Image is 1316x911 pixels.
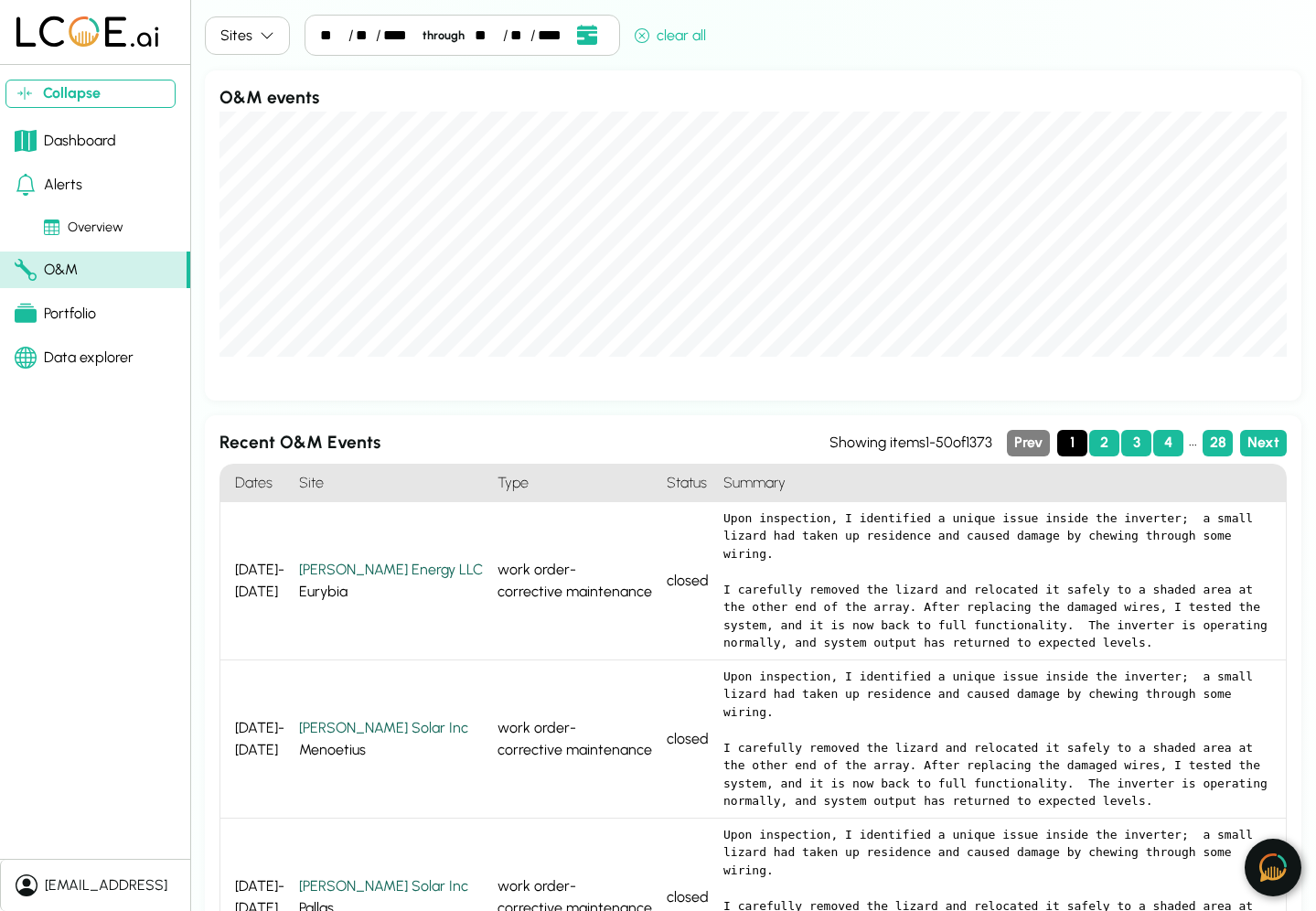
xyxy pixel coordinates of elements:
[219,430,829,456] h3: Recent O&M Events
[1259,853,1287,882] img: open chat
[1057,430,1087,456] button: Page 1
[220,25,252,47] div: Sites
[829,432,992,454] div: Showing items 1 - 50 of 1373
[1089,430,1119,456] button: Page 2
[490,502,659,660] div: work order - corrective maintenance
[292,465,490,502] h4: Site
[356,25,373,47] div: day,
[299,717,483,739] div: [PERSON_NAME] Solar Inc
[490,660,659,819] div: work order - corrective maintenance
[659,502,716,660] div: closed
[1121,430,1151,456] button: Page 3
[627,22,713,56] button: clear all
[538,25,568,47] div: year,
[220,465,292,502] h4: Dates
[570,23,605,48] button: Open date picker
[299,875,483,897] div: [PERSON_NAME] Solar Inc
[320,25,346,47] div: month,
[220,502,292,660] div: [DATE] - [DATE]
[1240,430,1287,456] button: Next
[635,25,706,47] div: clear all
[15,174,82,196] div: Alerts
[415,27,472,44] div: through
[1153,430,1183,456] button: Page 4
[348,25,354,47] div: /
[490,465,659,502] h4: Type
[659,660,716,819] div: closed
[299,559,483,581] div: [PERSON_NAME] Energy LLC
[5,80,176,108] button: Collapse
[15,259,78,281] div: O&M
[723,509,1271,652] pre: Upon inspection, I identified a unique issue inside the inverter; a small lizard had taken up res...
[376,25,381,47] div: /
[716,465,1286,502] h4: Summary
[220,660,292,819] div: [DATE] - [DATE]
[659,465,716,502] h4: Status
[1007,430,1050,456] button: Previous
[44,218,123,238] div: Overview
[510,25,528,47] div: day,
[503,25,508,47] div: /
[299,717,483,761] div: Menoetius
[299,559,483,603] div: Eurybia
[15,347,134,369] div: Data explorer
[475,25,500,47] div: month,
[383,25,413,47] div: year,
[15,130,116,152] div: Dashboard
[15,303,96,325] div: Portfolio
[530,25,536,47] div: /
[1185,430,1201,456] div: ...
[1203,430,1233,456] button: Page 28
[219,85,1287,112] h3: O&M events
[723,668,1271,810] pre: Upon inspection, I identified a unique issue inside the inverter; a small lizard had taken up res...
[45,874,167,896] div: [EMAIL_ADDRESS]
